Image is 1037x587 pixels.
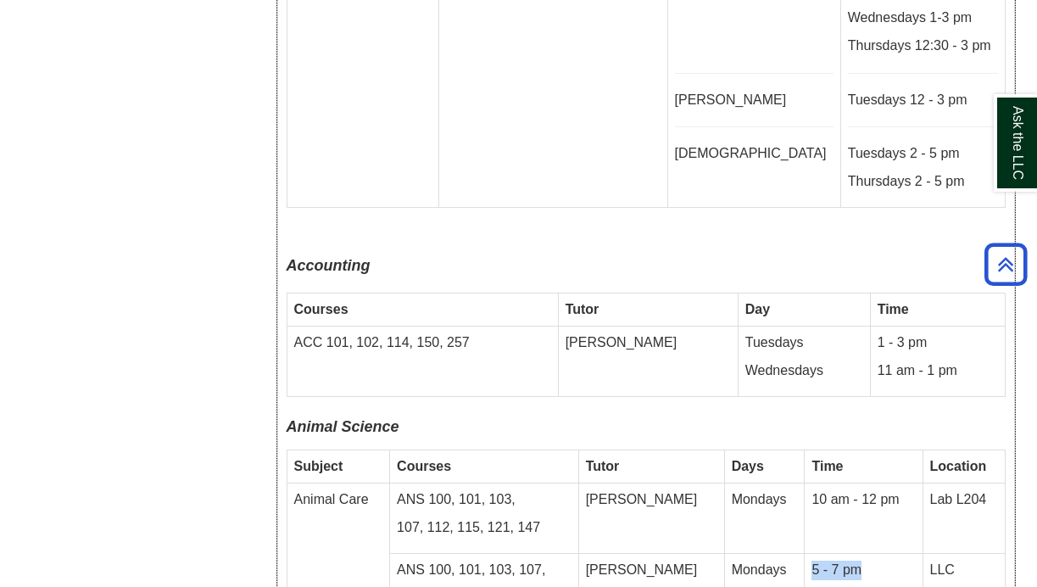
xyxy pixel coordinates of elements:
span: Accounting [287,257,371,274]
p: Thursdays 12:30 - 3 pm [848,36,998,56]
strong: Time [878,302,909,316]
p: Wednesdays [745,361,863,381]
p: Thursdays 2 - 5 pm [848,172,998,192]
a: Back to Top [978,253,1033,276]
strong: Tutor [566,302,599,316]
p: [DEMOGRAPHIC_DATA] [675,144,834,164]
td: 10 am - 12 pm [805,484,923,554]
p: 1 - 3 pm [878,333,998,353]
strong: Time [811,459,843,473]
p: 107, 112, 115, 121, 147 [397,518,571,538]
p: Tuesdays 12 - 3 pm [848,91,998,110]
td: ACC 101, 102, 114, 150, 257 [287,327,558,397]
p: ANS 100, 101, 103, [397,490,571,510]
b: Location [930,459,987,473]
strong: Subject [294,459,343,473]
td: Mondays [724,484,805,554]
p: [PERSON_NAME] [675,91,834,110]
strong: Day [745,302,770,316]
p: Wednesdays 1-3 pm [848,8,998,28]
td: [PERSON_NAME] [558,327,738,397]
i: Animal Science [287,418,399,435]
td: [PERSON_NAME] [578,484,724,554]
p: Lab L204 [930,490,998,510]
p: Tuesdays 2 - 5 pm [848,144,998,164]
strong: Courses [397,459,451,473]
b: Days [732,459,764,473]
p: ANS 100, 101, 103, 107, [397,561,571,580]
p: 11 am - 1 pm [878,361,998,381]
strong: Courses [294,302,348,316]
p: Tuesdays [745,333,863,353]
strong: Tutor [586,459,620,473]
